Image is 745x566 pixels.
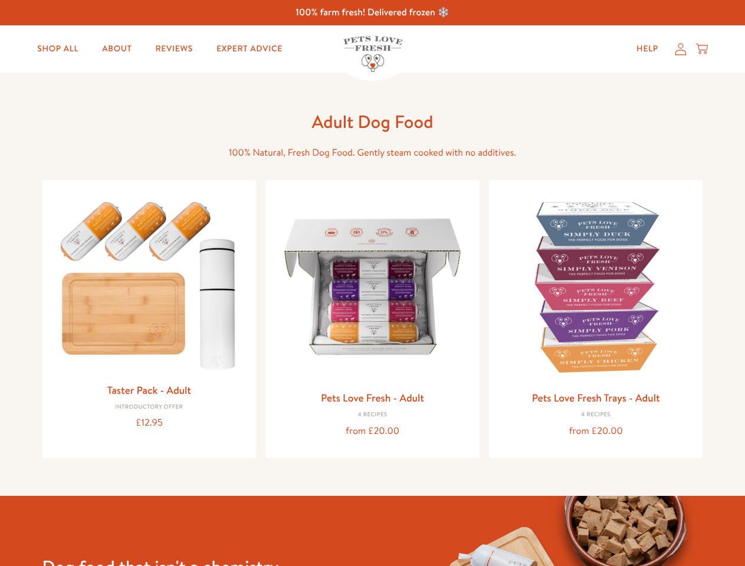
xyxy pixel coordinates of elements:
img: Pets Love Fresh Trays - Adult [498,189,694,384]
a: Shop All [28,37,88,61]
img: Pets Love Fresh - Adult [275,189,470,384]
a: Pets Love Fresh Trays - Adult [532,390,660,405]
div: 4 Recipes [498,412,694,419]
a: Expert Advice [207,37,292,61]
a: Reviews [146,37,202,61]
a: Taster Pack - Adult [107,383,191,397]
h1: Adult Dog Food [184,110,562,133]
a: Help [627,37,668,61]
a: About [93,37,141,61]
div: 4 Recipes [275,412,470,419]
div: from £20.00 [498,423,694,439]
a: Pets Love Fresh - Adult [321,390,424,405]
img: Taster Pack - Adult [52,189,247,376]
div: £12.95 [52,415,247,431]
img: Pets Love Fresh [343,36,402,72]
div: from £20.00 [275,423,470,439]
span: 100% Natural, Fresh Dog Food. Gently steam cooked with no additives. [229,146,516,159]
div: Introductory Offer [52,404,247,411]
